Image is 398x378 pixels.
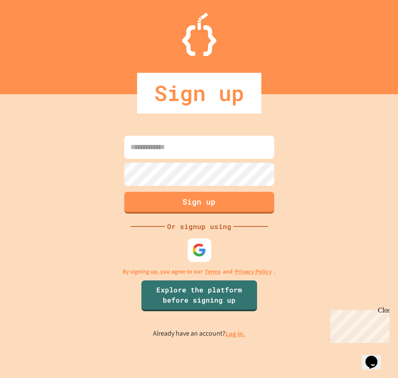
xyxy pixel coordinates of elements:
button: Sign up [124,192,274,214]
a: Log in. [225,329,245,338]
div: Or signup using [165,221,233,232]
a: Explore the platform before signing up [141,280,257,311]
p: Already have an account? [153,328,245,339]
img: google-icon.svg [192,243,206,257]
p: By signing up, you agree to our and . [123,267,275,276]
a: Privacy Policy [235,267,272,276]
iframe: chat widget [327,307,389,343]
img: Logo.svg [182,13,216,56]
div: Sign up [137,73,261,113]
div: Chat with us now!Close [3,3,59,54]
a: Terms [205,267,221,276]
iframe: chat widget [362,344,389,369]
